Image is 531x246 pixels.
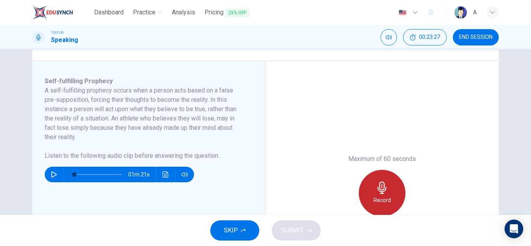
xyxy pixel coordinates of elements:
[359,170,405,216] button: Record
[204,8,250,17] span: Pricing
[459,34,493,40] span: END SESSION
[91,5,127,20] a: Dashboard
[51,30,63,35] span: TOEFL®
[454,6,467,19] img: Profile picture
[32,5,73,20] img: EduSynch logo
[225,9,250,17] span: 25% OFF
[45,86,243,142] h6: A self-fulfilling prophecy occurs when a person acts based on a false pre-supposition, forcing th...
[210,220,259,241] button: SKIP
[159,167,172,182] button: Click to see the audio transcription
[374,195,391,205] h6: Record
[398,10,407,16] img: en
[403,29,447,45] button: 00:23:27
[201,5,253,20] button: Pricing25% OFF
[473,8,477,17] div: A
[51,35,78,45] h1: Speaking
[348,154,416,164] h6: Maximum of 60 seconds
[403,29,447,45] div: Hide
[130,5,166,19] button: Practice
[172,8,195,17] span: Analysis
[32,5,91,20] a: EduSynch logo
[133,8,155,17] span: Practice
[169,5,198,19] button: Analysis
[224,225,238,236] span: SKIP
[381,29,397,45] div: Mute
[45,151,243,161] h6: Listen to the following audio clip before answering the question :
[419,34,440,40] span: 00:23:27
[91,5,127,19] button: Dashboard
[128,167,156,182] span: 01m 21s
[505,220,523,238] div: Open Intercom Messenger
[94,8,124,17] span: Dashboard
[45,77,113,85] span: Self-fulfilling Prophecy
[453,29,499,45] button: END SESSION
[169,5,198,20] a: Analysis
